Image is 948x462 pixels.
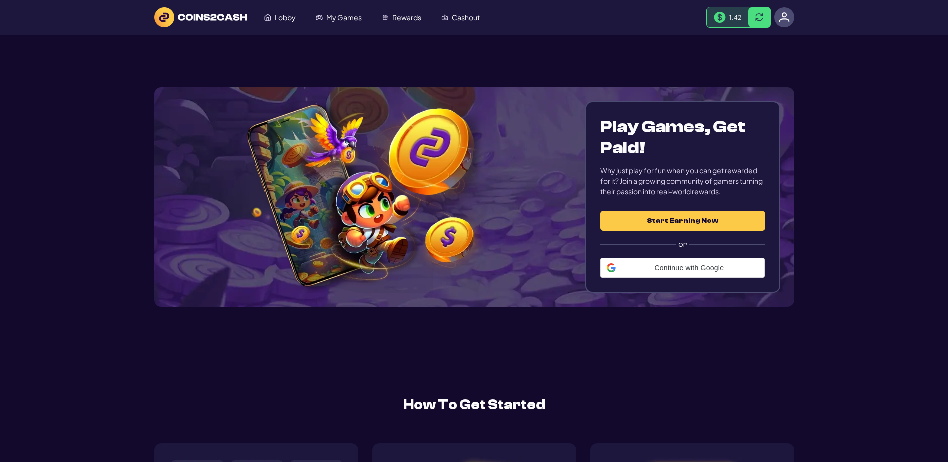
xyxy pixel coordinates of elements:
[275,14,296,21] span: Lobby
[382,14,389,21] img: Rewards
[600,231,765,258] label: or
[600,116,765,158] h1: Play Games, Get Paid!
[264,14,271,21] img: Lobby
[441,14,448,21] img: Cashout
[714,12,726,23] img: Money Bill
[779,12,790,23] img: avatar
[316,14,323,21] img: My Games
[326,14,362,21] span: My Games
[600,258,765,278] div: Continue with Google
[620,264,758,272] span: Continue with Google
[452,14,480,21] span: Cashout
[372,8,431,27] a: Rewards
[154,7,247,27] img: logo text
[306,8,372,27] a: My Games
[392,14,421,21] span: Rewards
[431,8,490,27] a: Cashout
[729,13,741,21] span: 1.42
[600,165,765,197] div: Why just play for fun when you can get rewarded for it? Join a growing community of gamers turnin...
[600,211,765,231] button: Start Earning Now
[154,394,794,415] h2: How To Get Started
[254,8,306,27] a: Lobby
